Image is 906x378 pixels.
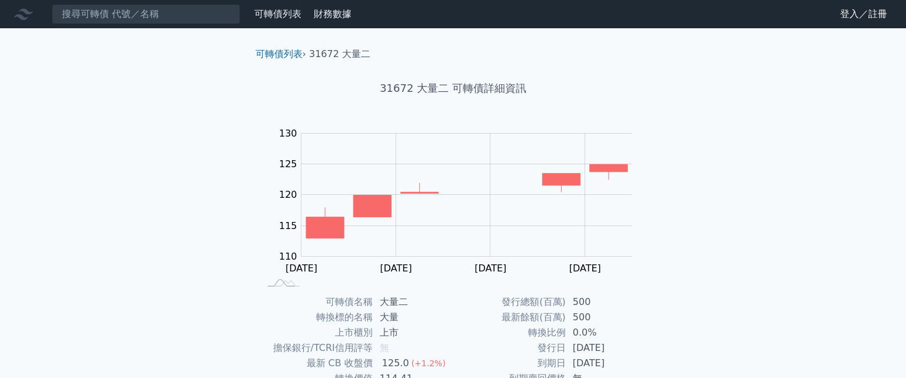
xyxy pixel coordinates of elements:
tspan: 125 [279,158,297,170]
td: 上市櫃別 [260,325,373,340]
td: 轉換比例 [453,325,566,340]
li: 31672 大量二 [309,47,370,61]
td: 擔保銀行/TCRI信用評等 [260,340,373,356]
a: 登入／註冊 [831,5,897,24]
td: 大量二 [373,294,453,310]
h1: 31672 大量二 可轉債詳細資訊 [246,80,661,97]
tspan: 120 [279,189,297,200]
li: › [255,47,306,61]
td: 發行總額(百萬) [453,294,566,310]
td: 大量 [373,310,453,325]
div: 125.0 [380,356,411,371]
span: 無 [380,342,389,353]
td: 最新 CB 收盤價 [260,356,373,371]
tspan: 110 [279,251,297,262]
tspan: 115 [279,220,297,231]
td: 可轉債名稱 [260,294,373,310]
td: [DATE] [566,356,646,371]
td: 0.0% [566,325,646,340]
tspan: [DATE] [380,263,412,274]
td: 500 [566,310,646,325]
tspan: [DATE] [569,263,601,274]
input: 搜尋可轉債 代號／名稱 [52,4,240,24]
a: 可轉債列表 [255,48,303,59]
td: 上市 [373,325,453,340]
g: Series [306,164,628,238]
td: 到期日 [453,356,566,371]
td: 最新餘額(百萬) [453,310,566,325]
tspan: 130 [279,128,297,139]
span: (+1.2%) [411,359,446,368]
td: 發行日 [453,340,566,356]
td: [DATE] [566,340,646,356]
g: Chart [273,128,650,274]
a: 可轉債列表 [254,8,301,19]
tspan: [DATE] [474,263,506,274]
tspan: [DATE] [286,263,317,274]
td: 500 [566,294,646,310]
td: 轉換標的名稱 [260,310,373,325]
a: 財務數據 [314,8,351,19]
